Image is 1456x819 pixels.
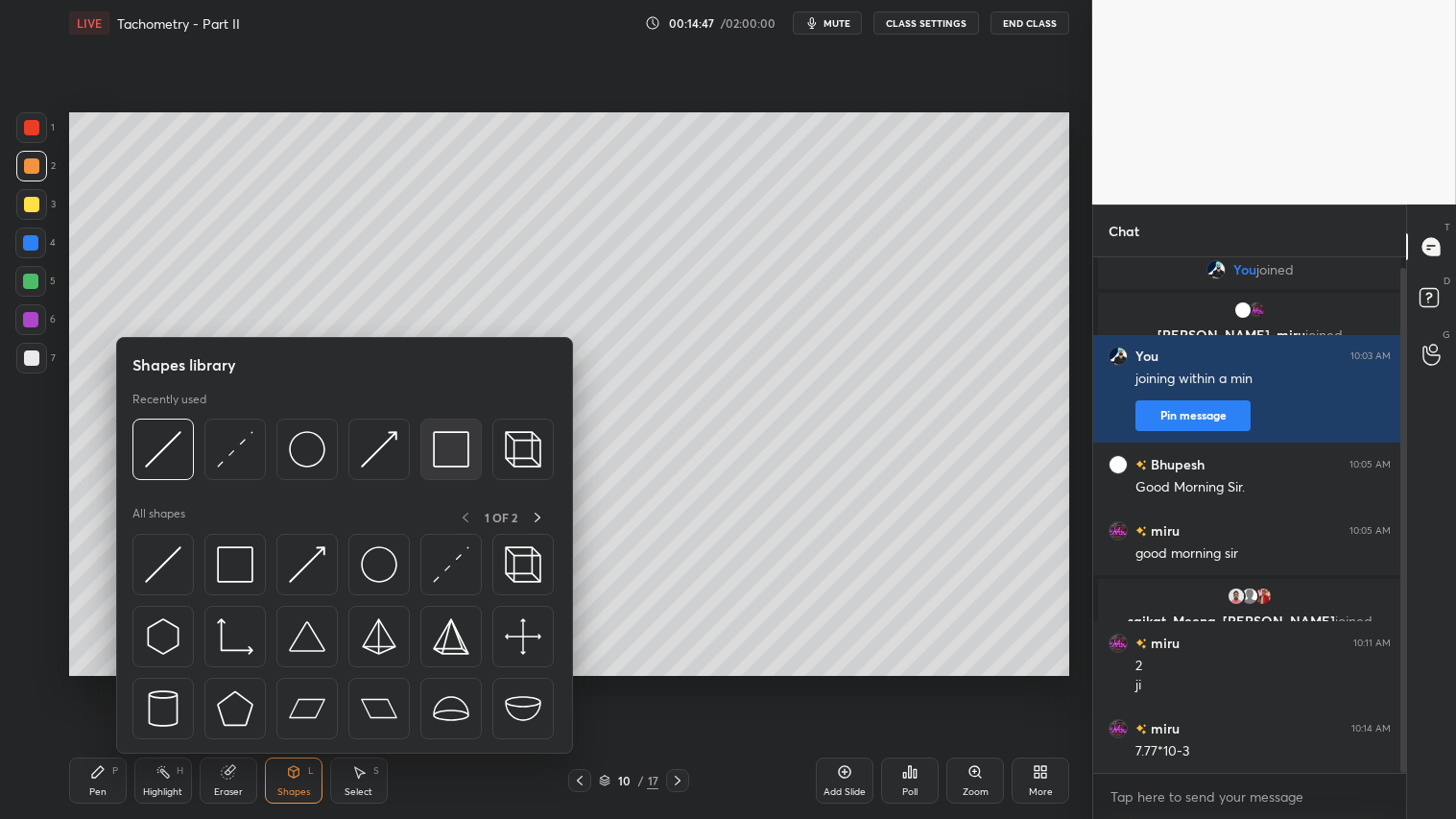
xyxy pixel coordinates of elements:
[505,431,541,468] img: svg+xml;charset=utf-8,%3Csvg%20xmlns%3D%22http%3A%2F%2Fwww.w3.org%2F2000%2Fsvg%22%20width%3D%2235...
[1135,400,1251,431] button: Pin message
[132,506,185,530] p: All shapes
[145,690,181,727] img: svg+xml;charset=utf-8,%3Csvg%20xmlns%3D%22http%3A%2F%2Fwww.w3.org%2F2000%2Fsvg%22%20width%3D%2228...
[1135,348,1158,365] h6: You
[1135,370,1391,389] div: joining within a min
[1135,544,1391,564] div: good morning sir
[1304,325,1342,344] span: joined
[1135,478,1391,497] div: Good Morning Sir.
[1247,301,1266,320] img: aab9373e004e41fbb1dd6d86c47cfef5.jpg
[145,546,181,583] img: svg+xml;charset=utf-8,%3Csvg%20xmlns%3D%22http%3A%2F%2Fwww.w3.org%2F2000%2Fsvg%22%20width%3D%2230...
[308,766,314,776] div: L
[1109,521,1128,541] img: aab9373e004e41fbb1dd6d86c47cfef5.jpg
[433,431,469,468] img: svg+xml;charset=utf-8,%3Csvg%20xmlns%3D%22http%3A%2F%2Fwww.w3.org%2F2000%2Fsvg%22%20width%3D%2234...
[1334,612,1372,630] span: joined
[289,618,325,655] img: svg+xml;charset=utf-8,%3Csvg%20xmlns%3D%22http%3A%2F%2Fwww.w3.org%2F2000%2Fsvg%22%20width%3D%2238...
[637,775,643,786] div: /
[89,787,107,797] div: Pen
[132,392,206,407] p: Recently used
[1135,460,1147,470] img: no-rating-badge.077c3623.svg
[1135,526,1147,537] img: no-rating-badge.077c3623.svg
[823,16,850,30] span: mute
[117,14,240,33] h4: Tachometry - Part II
[1227,587,1246,606] img: a9617a7201e24daba32f7f1dcc947393.jpg
[69,12,109,35] div: LIVE
[361,618,397,655] img: svg+xml;charset=utf-8,%3Csvg%20xmlns%3D%22http%3A%2F%2Fwww.w3.org%2F2000%2Fsvg%22%20width%3D%2234...
[15,228,56,258] div: 4
[16,151,56,181] div: 2
[277,787,310,797] div: Shapes
[433,618,469,655] img: svg+xml;charset=utf-8,%3Csvg%20xmlns%3D%22http%3A%2F%2Fwww.w3.org%2F2000%2Fsvg%22%20width%3D%2234...
[16,189,56,220] div: 3
[145,431,181,468] img: svg+xml;charset=utf-8,%3Csvg%20xmlns%3D%22http%3A%2F%2Fwww.w3.org%2F2000%2Fsvg%22%20width%3D%2230...
[177,766,183,776] div: H
[505,618,541,655] img: svg+xml;charset=utf-8,%3Csvg%20xmlns%3D%22http%3A%2F%2Fwww.w3.org%2F2000%2Fsvg%22%20width%3D%2240...
[1205,260,1225,279] img: bb0fa125db344831bf5d12566d8c4e6c.jpg
[289,690,325,727] img: svg+xml;charset=utf-8,%3Csvg%20xmlns%3D%22http%3A%2F%2Fwww.w3.org%2F2000%2Fsvg%22%20width%3D%2244...
[361,431,397,468] img: svg+xml;charset=utf-8,%3Csvg%20xmlns%3D%22http%3A%2F%2Fwww.w3.org%2F2000%2Fsvg%22%20width%3D%2230...
[1147,718,1180,738] h6: miru
[361,690,397,727] img: svg+xml;charset=utf-8,%3Csvg%20xmlns%3D%22http%3A%2F%2Fwww.w3.org%2F2000%2Fsvg%22%20width%3D%2244...
[289,431,325,468] img: svg+xml;charset=utf-8,%3Csvg%20xmlns%3D%22http%3A%2F%2Fwww.w3.org%2F2000%2Fsvg%22%20width%3D%2236...
[1029,787,1053,797] div: More
[1349,525,1391,537] div: 10:05 AM
[217,431,253,468] img: svg+xml;charset=utf-8,%3Csvg%20xmlns%3D%22http%3A%2F%2Fwww.w3.org%2F2000%2Fsvg%22%20width%3D%2230...
[16,112,55,143] div: 1
[1147,633,1180,653] h6: miru
[1253,587,1273,606] img: d297cefee3704cf5b03a69710d18ea97.jpg
[1109,455,1128,474] img: e75ba4dde99448098464d27283f9847d.jpg
[1135,638,1147,649] img: no-rating-badge.077c3623.svg
[1349,459,1391,470] div: 10:05 AM
[145,618,181,655] img: svg+xml;charset=utf-8,%3Csvg%20xmlns%3D%22http%3A%2F%2Fwww.w3.org%2F2000%2Fsvg%22%20width%3D%2230...
[1444,220,1450,234] p: T
[1351,723,1391,735] div: 10:14 AM
[485,510,517,525] p: 1 OF 2
[1109,347,1128,366] img: bb0fa125db344831bf5d12566d8c4e6c.jpg
[963,787,989,797] div: Zoom
[1093,205,1155,256] p: Chat
[373,766,379,776] div: S
[991,12,1069,35] button: End Class
[1147,454,1205,474] h6: Bhupesh
[15,266,56,297] div: 5
[1147,520,1180,541] h6: miru
[1255,262,1293,277] span: joined
[647,772,658,789] div: 17
[823,787,866,797] div: Add Slide
[1135,657,1391,676] div: 2
[433,690,469,727] img: svg+xml;charset=utf-8,%3Csvg%20xmlns%3D%22http%3A%2F%2Fwww.w3.org%2F2000%2Fsvg%22%20width%3D%2238...
[132,353,236,376] h5: Shapes library
[1135,676,1391,695] div: ji
[289,546,325,583] img: svg+xml;charset=utf-8,%3Csvg%20xmlns%3D%22http%3A%2F%2Fwww.w3.org%2F2000%2Fsvg%22%20width%3D%2230...
[505,546,541,583] img: svg+xml;charset=utf-8,%3Csvg%20xmlns%3D%22http%3A%2F%2Fwww.w3.org%2F2000%2Fsvg%22%20width%3D%2235...
[1350,350,1391,362] div: 10:03 AM
[1240,587,1259,606] img: default.png
[1109,634,1128,653] img: aab9373e004e41fbb1dd6d86c47cfef5.jpg
[614,775,633,786] div: 10
[1353,638,1391,649] div: 10:11 AM
[112,766,118,776] div: P
[217,690,253,727] img: svg+xml;charset=utf-8,%3Csvg%20xmlns%3D%22http%3A%2F%2Fwww.w3.org%2F2000%2Fsvg%22%20width%3D%2234...
[1110,327,1390,343] p: [PERSON_NAME], miru
[873,12,979,35] button: CLASS SETTINGS
[1443,327,1450,342] p: G
[16,343,56,373] div: 7
[361,546,397,583] img: svg+xml;charset=utf-8,%3Csvg%20xmlns%3D%22http%3A%2F%2Fwww.w3.org%2F2000%2Fsvg%22%20width%3D%2236...
[793,12,862,35] button: mute
[15,304,56,335] div: 6
[1135,724,1147,735] img: no-rating-badge.077c3623.svg
[1232,262,1255,277] span: You
[214,787,243,797] div: Eraser
[143,787,182,797] div: Highlight
[217,546,253,583] img: svg+xml;charset=utf-8,%3Csvg%20xmlns%3D%22http%3A%2F%2Fwww.w3.org%2F2000%2Fsvg%22%20width%3D%2234...
[217,618,253,655] img: svg+xml;charset=utf-8,%3Csvg%20xmlns%3D%22http%3A%2F%2Fwww.w3.org%2F2000%2Fsvg%22%20width%3D%2233...
[1444,274,1450,288] p: D
[1135,742,1391,761] div: 7.77*10-3
[505,690,541,727] img: svg+xml;charset=utf-8,%3Csvg%20xmlns%3D%22http%3A%2F%2Fwww.w3.org%2F2000%2Fsvg%22%20width%3D%2238...
[433,546,469,583] img: svg+xml;charset=utf-8,%3Csvg%20xmlns%3D%22http%3A%2F%2Fwww.w3.org%2F2000%2Fsvg%22%20width%3D%2230...
[345,787,372,797] div: Select
[1110,614,1390,629] p: saikat, Meena, [PERSON_NAME]
[902,787,918,797] div: Poll
[1233,301,1253,320] img: e75ba4dde99448098464d27283f9847d.jpg
[1109,719,1128,738] img: aab9373e004e41fbb1dd6d86c47cfef5.jpg
[1093,257,1406,773] div: grid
